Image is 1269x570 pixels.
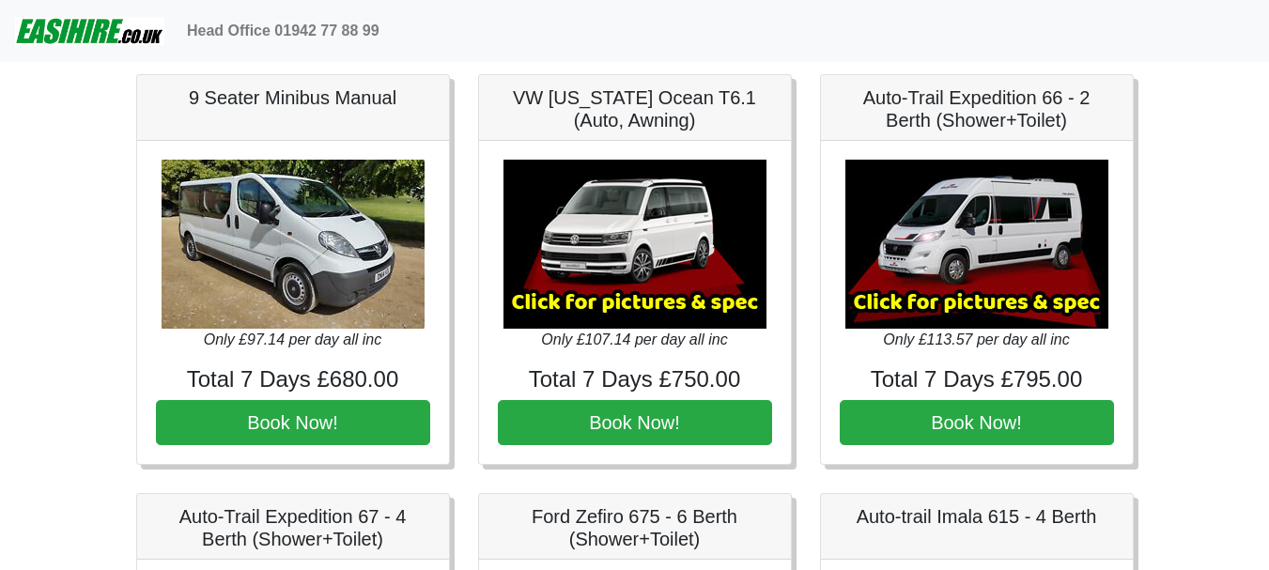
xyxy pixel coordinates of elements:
[204,331,381,347] i: Only £97.14 per day all inc
[498,366,772,393] h4: Total 7 Days £750.00
[883,331,1069,347] i: Only £113.57 per day all inc
[179,12,387,50] a: Head Office 01942 77 88 99
[15,12,164,50] img: easihire_logo_small.png
[503,160,766,329] img: VW California Ocean T6.1 (Auto, Awning)
[156,400,430,445] button: Book Now!
[156,86,430,109] h5: 9 Seater Minibus Manual
[845,160,1108,329] img: Auto-Trail Expedition 66 - 2 Berth (Shower+Toilet)
[156,366,430,393] h4: Total 7 Days £680.00
[156,505,430,550] h5: Auto-Trail Expedition 67 - 4 Berth (Shower+Toilet)
[162,160,425,329] img: 9 Seater Minibus Manual
[541,331,727,347] i: Only £107.14 per day all inc
[187,23,379,39] b: Head Office 01942 77 88 99
[840,86,1114,131] h5: Auto-Trail Expedition 66 - 2 Berth (Shower+Toilet)
[840,366,1114,393] h4: Total 7 Days £795.00
[840,505,1114,528] h5: Auto-trail Imala 615 - 4 Berth
[498,505,772,550] h5: Ford Zefiro 675 - 6 Berth (Shower+Toilet)
[498,86,772,131] h5: VW [US_STATE] Ocean T6.1 (Auto, Awning)
[840,400,1114,445] button: Book Now!
[498,400,772,445] button: Book Now!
